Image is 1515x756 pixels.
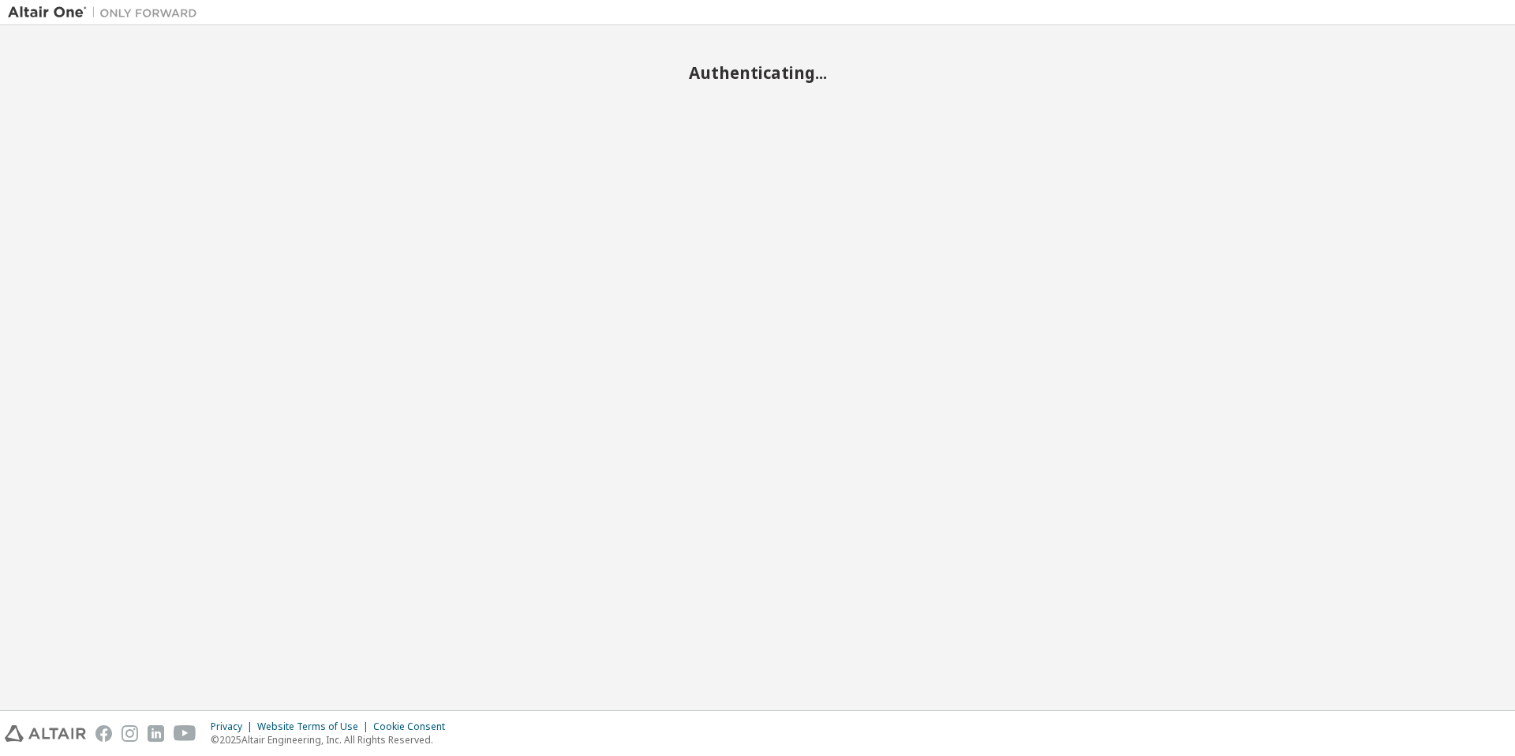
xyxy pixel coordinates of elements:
[8,62,1507,83] h2: Authenticating...
[174,725,196,742] img: youtube.svg
[148,725,164,742] img: linkedin.svg
[211,733,454,747] p: © 2025 Altair Engineering, Inc. All Rights Reserved.
[8,5,205,21] img: Altair One
[373,720,454,733] div: Cookie Consent
[5,725,86,742] img: altair_logo.svg
[122,725,138,742] img: instagram.svg
[211,720,257,733] div: Privacy
[257,720,373,733] div: Website Terms of Use
[95,725,112,742] img: facebook.svg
